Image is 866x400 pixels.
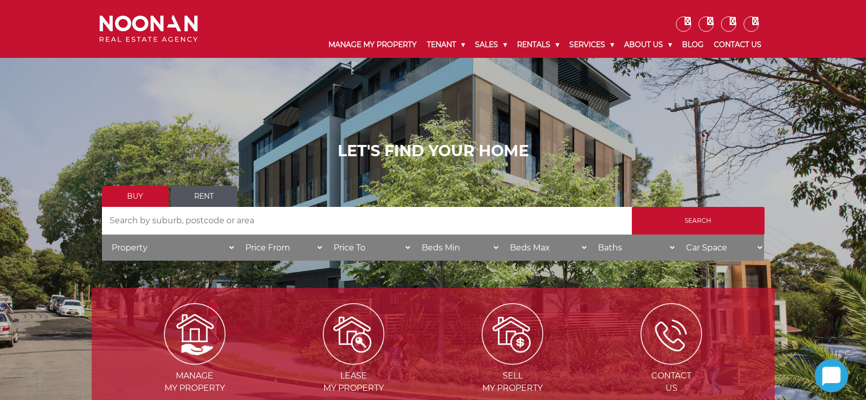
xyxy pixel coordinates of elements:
[164,303,225,365] img: Manage my Property
[116,370,273,394] span: Manage my Property
[434,328,591,393] a: Sellmy Property
[619,32,677,58] a: About Us
[564,32,619,58] a: Services
[323,32,422,58] a: Manage My Property
[275,328,432,393] a: Leasemy Property
[470,32,512,58] a: Sales
[171,186,237,207] a: Rent
[632,207,765,235] input: Search
[116,328,273,393] a: Managemy Property
[512,32,564,58] a: Rentals
[102,142,765,160] h1: LET'S FIND YOUR HOME
[482,303,543,365] img: Sell my property
[709,32,767,58] a: Contact Us
[323,303,384,365] img: Lease my property
[677,32,709,58] a: Blog
[275,370,432,394] span: Lease my Property
[593,370,750,394] span: Contact Us
[99,15,198,43] img: Noonan Real Estate Agency
[641,303,702,365] img: ICONS
[422,32,470,58] a: Tenant
[102,186,169,207] a: Buy
[434,370,591,394] span: Sell my Property
[102,207,632,235] input: Search by suburb, postcode or area
[593,328,750,393] a: ContactUs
